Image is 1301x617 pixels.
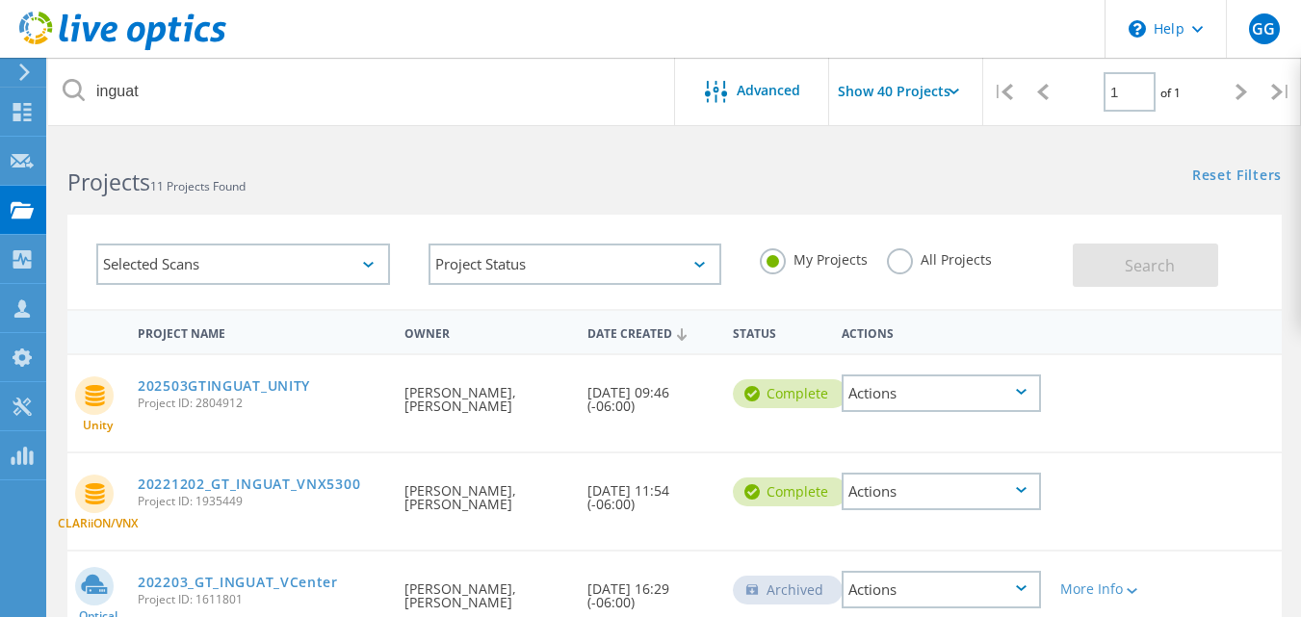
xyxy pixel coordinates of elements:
div: Owner [395,314,577,349]
a: 20221202_GT_INGUAT_VNX5300 [138,477,360,491]
div: Project Status [429,244,722,285]
div: Complete [733,477,847,506]
label: My Projects [760,248,868,267]
div: | [983,58,1023,126]
button: Search [1073,244,1218,287]
span: Project ID: 2804912 [138,398,385,409]
a: Live Optics Dashboard [19,40,226,54]
div: Project Name [128,314,395,349]
label: All Projects [887,248,992,267]
div: [DATE] 11:54 (-06:00) [578,453,723,530]
div: Status [723,314,832,349]
svg: \n [1129,20,1146,38]
span: of 1 [1160,85,1181,101]
div: | [1262,58,1301,126]
div: Actions [842,473,1041,510]
span: Project ID: 1611801 [138,594,385,605]
div: Actions [842,571,1041,608]
div: Archived [733,576,843,604]
div: Date Created [578,314,723,350]
div: Selected Scans [96,244,390,285]
div: Complete [733,379,847,408]
div: Actions [842,374,1041,412]
div: [DATE] 09:46 (-06:00) [578,355,723,432]
a: 202503GTINGUAT_UNITY [138,379,310,393]
span: Project ID: 1935449 [138,496,385,507]
input: Search projects by name, owner, ID, company, etc [48,58,676,125]
span: Unity [83,420,113,431]
div: [PERSON_NAME], [PERSON_NAME] [395,453,577,530]
div: Actions [832,314,1051,349]
span: Advanced [737,84,800,97]
b: Projects [67,167,150,197]
span: CLARiiON/VNX [58,518,138,529]
div: [PERSON_NAME], [PERSON_NAME] [395,355,577,432]
a: 202203_GT_INGUAT_VCenter [138,576,338,589]
span: Search [1125,255,1175,276]
span: GG [1252,21,1275,37]
a: Reset Filters [1192,168,1282,185]
div: More Info [1060,582,1138,596]
span: 11 Projects Found [150,178,246,194]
